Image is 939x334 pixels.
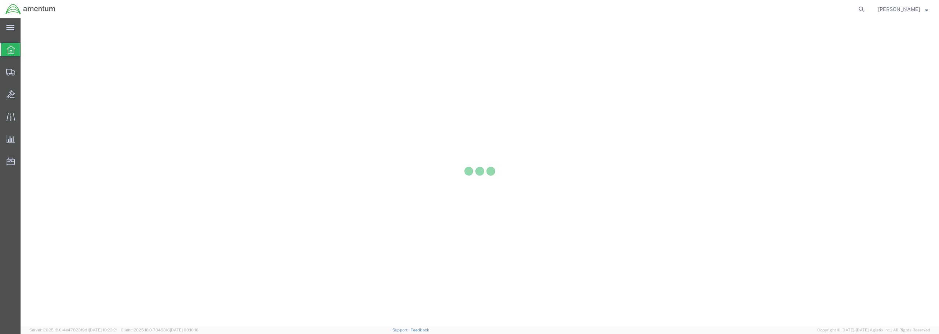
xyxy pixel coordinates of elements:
[817,327,930,333] span: Copyright © [DATE]-[DATE] Agistix Inc., All Rights Reserved
[878,5,920,13] span: Derrick Gory
[89,328,117,332] span: [DATE] 10:23:21
[29,328,117,332] span: Server: 2025.18.0-4e47823f9d1
[170,328,198,332] span: [DATE] 08:10:16
[5,4,56,15] img: logo
[392,328,411,332] a: Support
[121,328,198,332] span: Client: 2025.18.0-7346316
[878,5,929,14] button: [PERSON_NAME]
[410,328,429,332] a: Feedback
